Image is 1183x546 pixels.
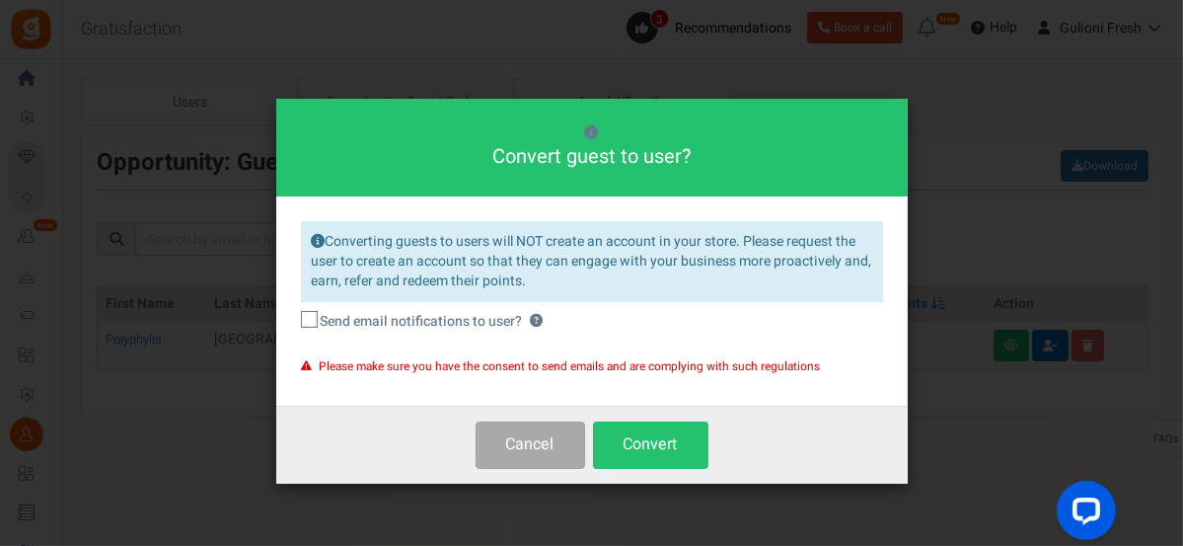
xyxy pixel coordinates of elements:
button: Convert [593,422,708,468]
div: Converting guests to users will NOT create an account in your store. Please request the user to c... [301,221,883,302]
h4: Convert guest to user? [301,143,883,172]
span: Gratisfaction will send welcome, referral and other emails to the user. Content of these emails c... [531,315,544,328]
span: Please make sure you have the consent to send emails and are complying with such regulations [320,358,821,375]
button: Cancel [476,422,585,468]
span: Send email notifications to user? [321,312,523,332]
